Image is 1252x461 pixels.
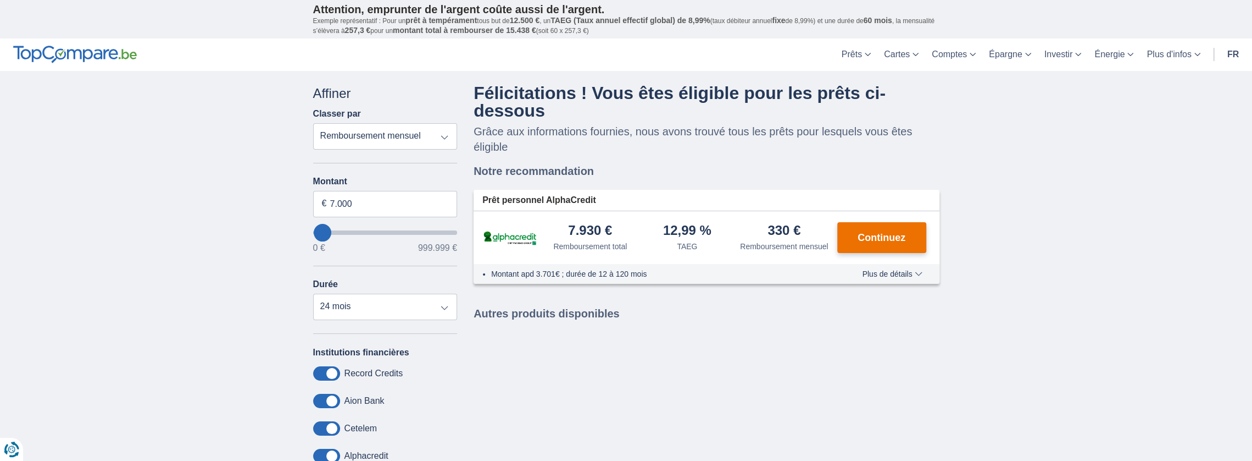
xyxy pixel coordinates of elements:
span: 12.500 € [510,16,540,25]
label: Classer par [313,109,361,119]
a: Prêts [835,39,877,71]
label: Alphacredit [344,451,388,461]
span: prêt à tempérament [405,16,477,25]
div: 330 € [767,224,800,239]
a: Énergie [1088,39,1140,71]
span: 0 € [313,244,325,253]
input: wantToBorrow [313,231,458,235]
div: Remboursement total [553,241,627,252]
div: Remboursement mensuel [740,241,828,252]
a: Comptes [925,39,982,71]
a: Plus d'infos [1140,39,1206,71]
label: Montant [313,177,458,186]
a: fr [1221,39,1245,71]
a: Épargne [982,39,1038,71]
button: Continuez [837,222,926,253]
span: Plus de détails [862,270,922,278]
img: TopCompare [13,46,137,63]
span: Prêt personnel AlphaCredit [482,194,596,207]
div: 12,99 % [663,224,711,239]
a: Investir [1038,39,1088,71]
span: TAEG (Taux annuel effectif global) de 8,99% [550,16,710,25]
a: Cartes [877,39,925,71]
button: Plus de détails [854,270,930,278]
label: Aion Bank [344,396,385,406]
span: 257,3 € [345,26,371,35]
span: 60 mois [864,16,892,25]
span: montant total à rembourser de 15.438 € [393,26,536,35]
span: € [322,197,327,210]
label: Institutions financières [313,348,409,358]
label: Cetelem [344,424,377,433]
span: fixe [772,16,785,25]
div: 7.930 € [568,224,612,239]
span: 999.999 € [418,244,457,253]
div: TAEG [677,241,697,252]
span: Continuez [858,233,905,243]
p: Attention, emprunter de l'argent coûte aussi de l'argent. [313,3,939,16]
label: Record Credits [344,369,403,378]
h4: Félicitations ! Vous êtes éligible pour les prêts ci-dessous [474,84,939,119]
img: pret personnel AlphaCredit [482,229,537,246]
div: Affiner [313,84,458,103]
p: Exemple représentatif : Pour un tous but de , un (taux débiteur annuel de 8,99%) et une durée de ... [313,16,939,36]
p: Grâce aux informations fournies, nous avons trouvé tous les prêts pour lesquels vous êtes éligible [474,124,939,155]
label: Durée [313,279,338,289]
li: Montant apd 3.701€ ; durée de 12 à 120 mois [491,268,830,279]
